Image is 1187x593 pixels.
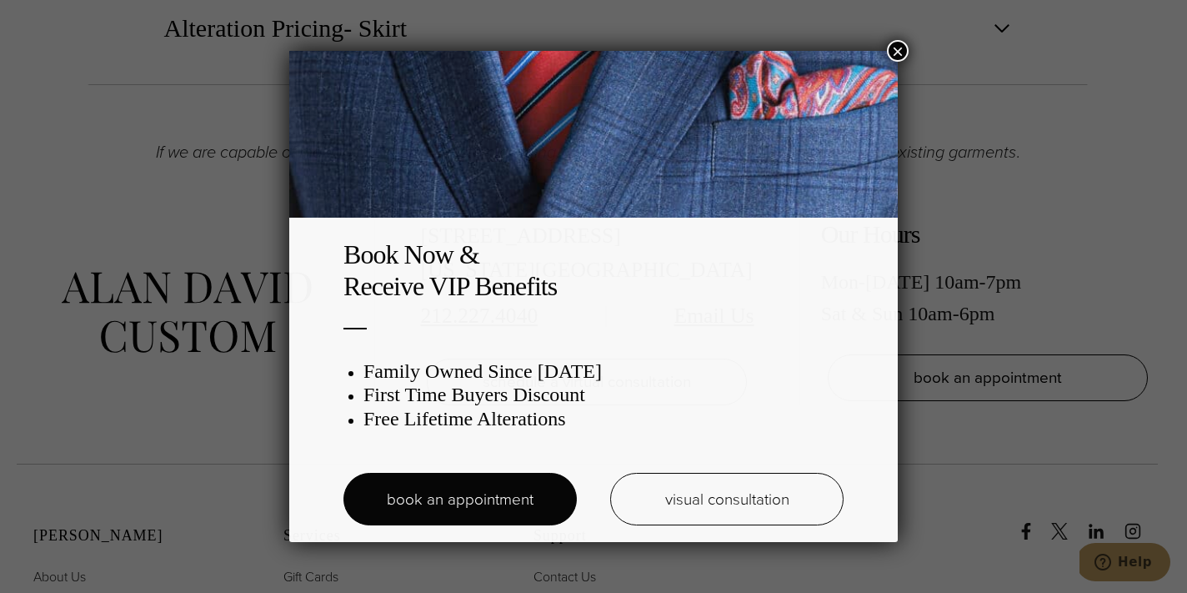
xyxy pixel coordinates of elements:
h3: First Time Buyers Discount [363,383,844,407]
h3: Family Owned Since [DATE] [363,359,844,384]
h2: Book Now & Receive VIP Benefits [343,239,844,303]
a: book an appointment [343,473,577,525]
span: Help [38,12,73,27]
button: Close [887,40,909,62]
h3: Free Lifetime Alterations [363,407,844,431]
a: visual consultation [610,473,844,525]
